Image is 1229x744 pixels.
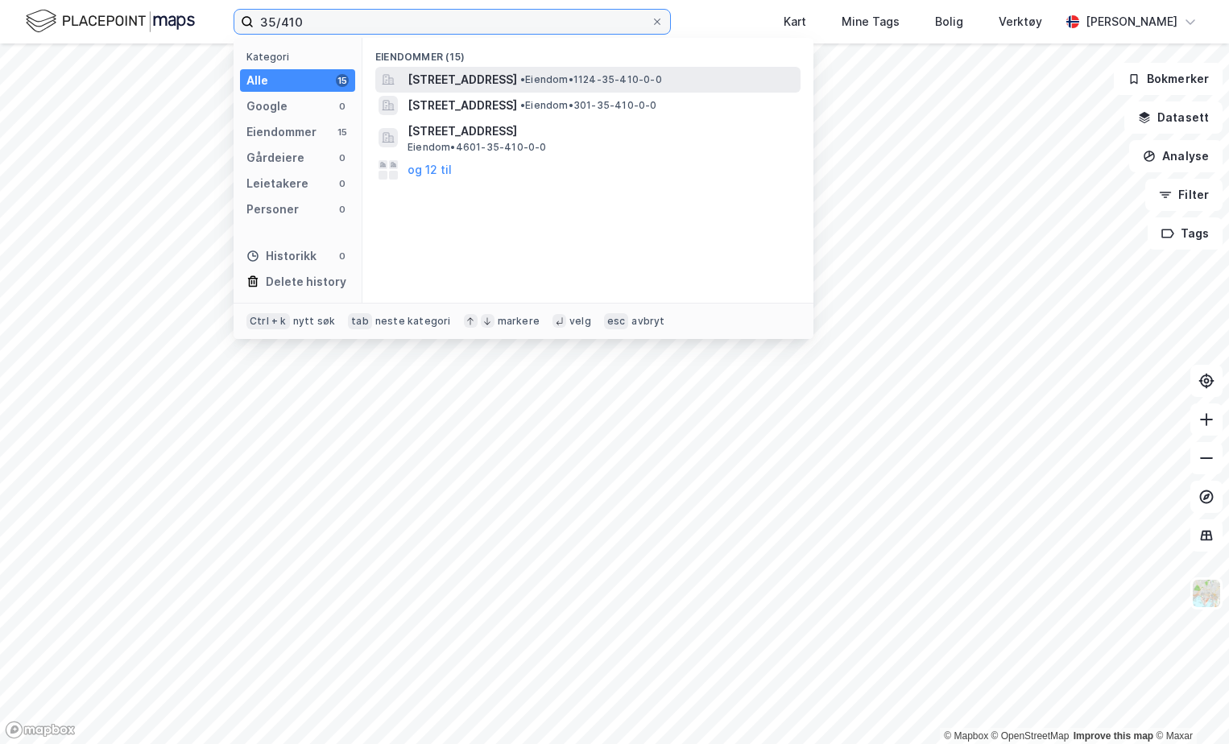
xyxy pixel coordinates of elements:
[293,315,336,328] div: nytt søk
[408,96,517,115] span: [STREET_ADDRESS]
[569,315,591,328] div: velg
[1114,63,1223,95] button: Bokmerker
[604,313,629,329] div: esc
[1074,730,1153,742] a: Improve this map
[254,10,651,34] input: Søk på adresse, matrikkel, gårdeiere, leietakere eller personer
[348,313,372,329] div: tab
[784,12,806,31] div: Kart
[991,730,1070,742] a: OpenStreetMap
[520,99,657,112] span: Eiendom • 301-35-410-0-0
[362,38,813,67] div: Eiendommer (15)
[336,126,349,138] div: 15
[246,313,290,329] div: Ctrl + k
[520,99,525,111] span: •
[26,7,195,35] img: logo.f888ab2527a4732fd821a326f86c7f29.svg
[336,250,349,262] div: 0
[246,122,317,142] div: Eiendommer
[498,315,540,328] div: markere
[336,100,349,113] div: 0
[520,73,525,85] span: •
[1148,667,1229,744] iframe: Chat Widget
[935,12,963,31] div: Bolig
[408,141,547,154] span: Eiendom • 4601-35-410-0-0
[266,272,346,291] div: Delete history
[246,174,308,193] div: Leietakere
[1124,101,1223,134] button: Datasett
[1191,578,1222,609] img: Z
[246,246,317,266] div: Historikk
[336,177,349,190] div: 0
[631,315,664,328] div: avbryt
[336,151,349,164] div: 0
[375,315,451,328] div: neste kategori
[246,51,355,63] div: Kategori
[408,70,517,89] span: [STREET_ADDRESS]
[1145,179,1223,211] button: Filter
[1129,140,1223,172] button: Analyse
[336,74,349,87] div: 15
[944,730,988,742] a: Mapbox
[336,203,349,216] div: 0
[246,97,288,116] div: Google
[246,71,268,90] div: Alle
[520,73,662,86] span: Eiendom • 1124-35-410-0-0
[246,148,304,167] div: Gårdeiere
[246,200,299,219] div: Personer
[408,122,794,141] span: [STREET_ADDRESS]
[999,12,1042,31] div: Verktøy
[842,12,900,31] div: Mine Tags
[408,160,452,180] button: og 12 til
[1148,217,1223,250] button: Tags
[5,721,76,739] a: Mapbox homepage
[1086,12,1177,31] div: [PERSON_NAME]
